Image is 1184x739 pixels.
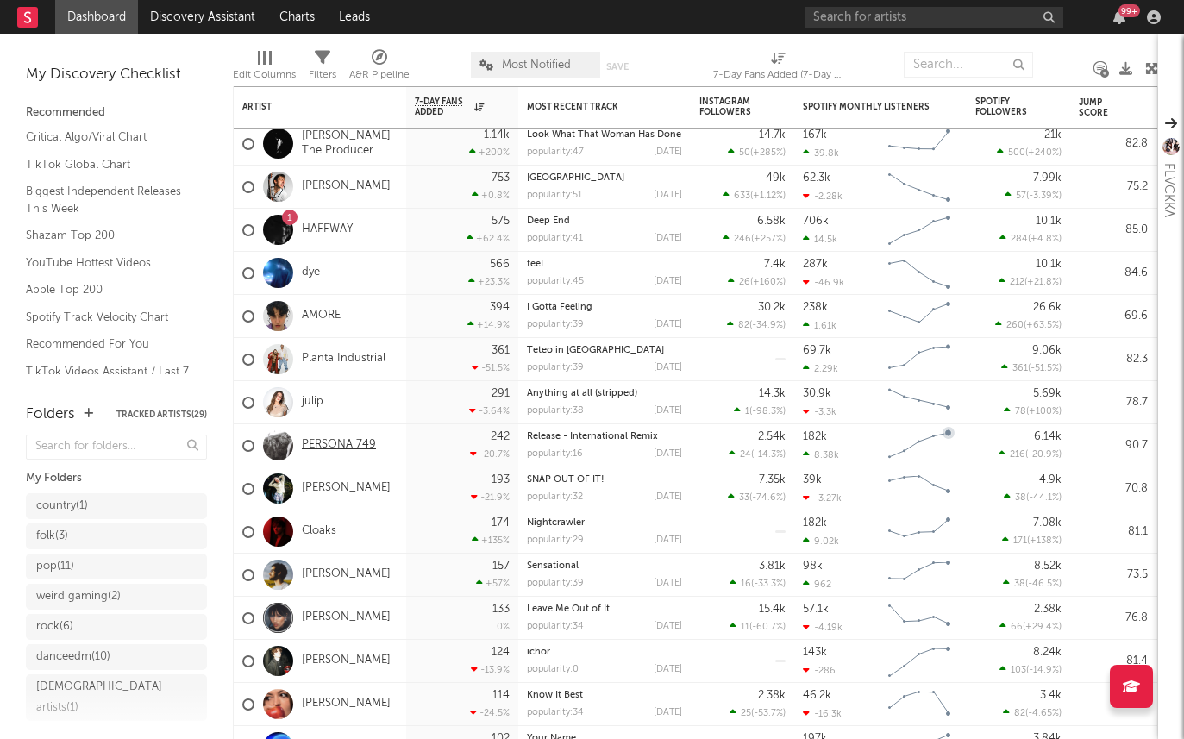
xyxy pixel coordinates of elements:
[758,302,786,313] div: 30.2k
[803,102,932,112] div: Spotify Monthly Listeners
[1012,364,1028,373] span: 361
[999,276,1062,287] div: ( )
[759,561,786,572] div: 3.81k
[999,233,1062,244] div: ( )
[492,345,510,356] div: 361
[527,561,682,571] div: Sensational
[527,535,584,545] div: popularity: 29
[469,405,510,416] div: -3.64 %
[1118,4,1140,17] div: 99 +
[880,554,958,597] svg: Chart title
[527,130,681,140] a: Look What That Woman Has Done
[1011,666,1026,675] span: 103
[1027,278,1059,287] span: +21.8 %
[1033,517,1062,529] div: 7.08k
[476,578,510,589] div: +57 %
[527,346,664,355] a: Teteo in [GEOGRAPHIC_DATA]
[1033,388,1062,399] div: 5.69k
[467,319,510,330] div: +14.9 %
[1079,263,1148,284] div: 84.6
[752,493,783,503] span: -74.6 %
[803,474,822,485] div: 39k
[754,450,783,460] span: -14.3 %
[26,103,207,123] div: Recommended
[803,277,844,288] div: -46.9k
[766,172,786,184] div: 49k
[880,424,958,467] svg: Chart title
[36,496,88,517] div: country ( 1 )
[26,308,190,327] a: Spotify Track Velocity Chart
[309,65,336,85] div: Filters
[302,129,398,159] a: [PERSON_NAME] The Producer
[734,235,751,244] span: 246
[1025,623,1059,632] span: +29.4 %
[803,622,843,633] div: -4.19k
[497,623,510,632] div: 0 %
[654,277,682,286] div: [DATE]
[492,647,510,658] div: 124
[880,209,958,252] svg: Chart title
[1113,10,1125,24] button: 99+
[880,252,958,295] svg: Chart title
[758,431,786,442] div: 2.54k
[606,62,629,72] button: Save
[527,216,570,226] a: Deep End
[302,179,391,194] a: [PERSON_NAME]
[527,260,682,269] div: feeL
[739,278,750,287] span: 26
[1079,349,1148,370] div: 82.3
[26,254,190,272] a: YouTube Hottest Videos
[302,654,391,668] a: [PERSON_NAME]
[527,173,624,183] a: [GEOGRAPHIC_DATA]
[242,102,372,112] div: Artist
[484,129,510,141] div: 1.14k
[527,216,682,226] div: Deep End
[759,604,786,615] div: 15.4k
[999,664,1062,675] div: ( )
[654,449,682,459] div: [DATE]
[527,130,682,140] div: Look What That Woman Has Done
[975,97,1036,117] div: Spotify Followers
[1010,450,1025,460] span: 216
[527,708,584,717] div: popularity: 34
[26,65,207,85] div: My Discovery Checklist
[757,216,786,227] div: 6.58k
[26,226,190,245] a: Shazam Top 200
[492,388,510,399] div: 291
[491,431,510,442] div: 242
[36,526,68,547] div: folk ( 3 )
[730,707,786,718] div: ( )
[654,708,682,717] div: [DATE]
[758,690,786,701] div: 2.38k
[1014,579,1025,589] span: 38
[1029,493,1059,503] span: -44.1 %
[1039,474,1062,485] div: 4.9k
[1004,405,1062,416] div: ( )
[753,191,783,201] span: +1.12 %
[527,432,682,442] div: Release - International Remix
[527,648,550,657] a: ichor
[527,389,682,398] div: Anything at all (stripped)
[699,97,760,117] div: Instagram Followers
[803,561,823,572] div: 98k
[471,492,510,503] div: -21.9 %
[527,102,656,112] div: Most Recent Track
[1158,163,1179,217] div: FLVCKKA
[1011,235,1028,244] span: 284
[527,492,583,502] div: popularity: 32
[753,148,783,158] span: +285 %
[1031,364,1059,373] span: -51.5 %
[1013,536,1027,546] span: 171
[26,435,207,460] input: Search for folders...
[527,665,579,674] div: popularity: 0
[492,561,510,572] div: 157
[1004,492,1062,503] div: ( )
[26,493,207,519] a: country(1)
[654,234,682,243] div: [DATE]
[734,405,786,416] div: ( )
[803,363,838,374] div: 2.29k
[1033,647,1062,658] div: 8.24k
[728,492,786,503] div: ( )
[1008,148,1025,158] span: 500
[1026,321,1059,330] span: +63.5 %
